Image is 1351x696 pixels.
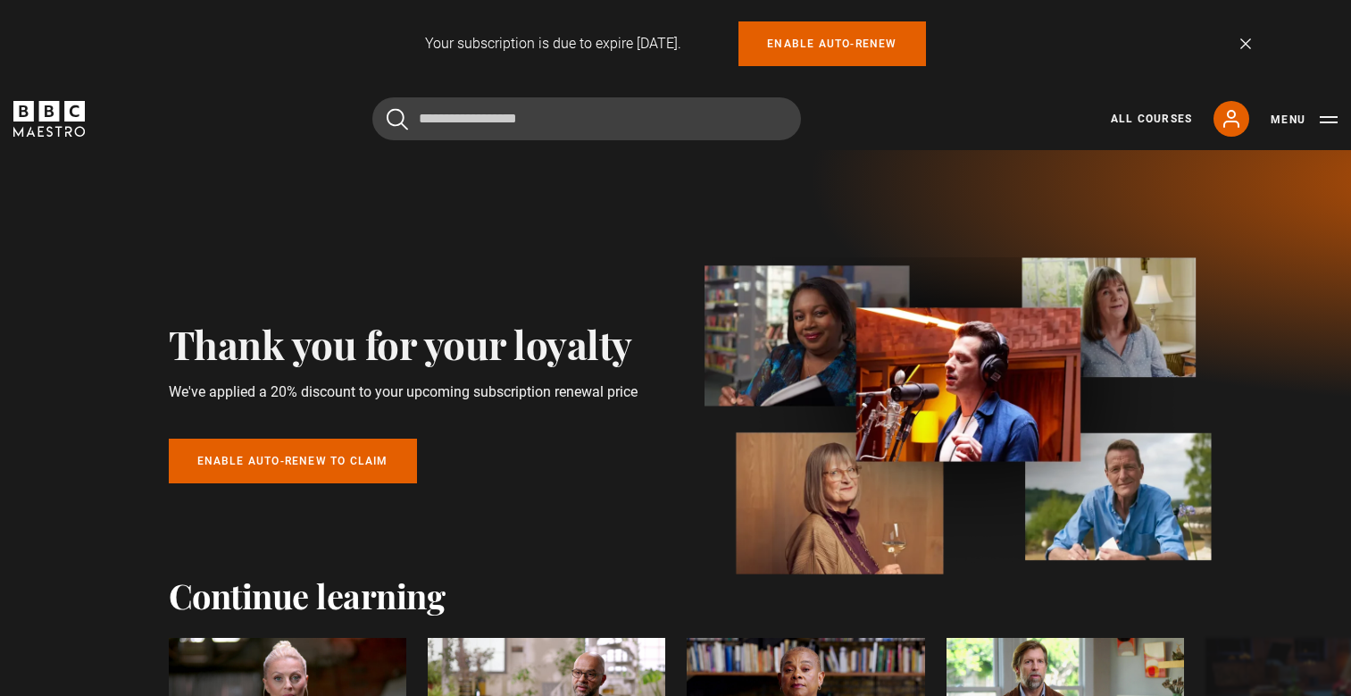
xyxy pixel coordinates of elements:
p: Your subscription is due to expire [DATE]. [425,33,681,55]
h2: Thank you for your loyalty [169,321,640,366]
button: Submit the search query [387,108,408,130]
h2: Continue learning [169,575,1183,616]
a: Enable auto-renew [738,21,925,66]
p: We've applied a 20% discount to your upcoming subscription renewal price [169,382,640,403]
img: banner_image-1d4a58306c65641337db.webp [705,257,1212,575]
a: All Courses [1111,111,1192,127]
button: Toggle navigation [1271,111,1338,129]
input: Search [372,97,801,140]
svg: BBC Maestro [13,101,85,137]
a: Enable auto-renew to claim [169,439,417,483]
